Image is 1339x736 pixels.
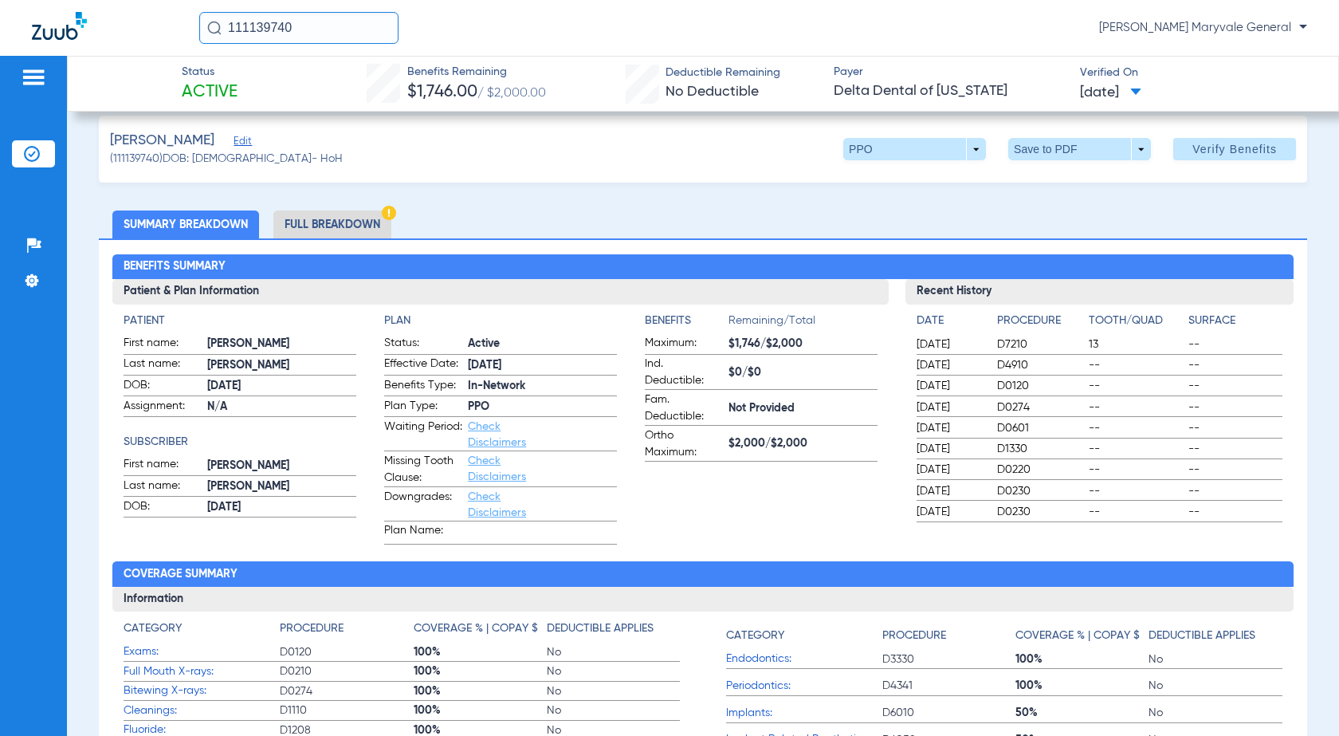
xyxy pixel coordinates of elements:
[182,64,238,81] span: Status
[1089,504,1183,520] span: --
[1080,83,1141,103] span: [DATE]
[124,663,280,680] span: Full Mouth X-rays:
[199,12,399,44] input: Search for patients
[280,620,344,637] h4: Procedure
[207,478,356,495] span: [PERSON_NAME]
[468,399,617,415] span: PPO
[645,335,723,354] span: Maximum:
[547,703,680,718] span: No
[1188,483,1282,499] span: --
[645,313,728,335] app-breakdown-title: Benefits
[477,87,546,100] span: / $2,000.00
[384,522,462,544] span: Plan Name:
[645,392,723,425] span: Fam. Deductible:
[182,81,238,104] span: Active
[124,703,280,719] span: Cleanings:
[547,663,680,679] span: No
[207,357,356,374] span: [PERSON_NAME]
[1188,462,1282,478] span: --
[384,419,462,451] span: Waiting Period:
[207,378,356,395] span: [DATE]
[1149,620,1282,650] app-breakdown-title: Deductible Applies
[207,458,356,474] span: [PERSON_NAME]
[1188,313,1282,335] app-breakdown-title: Surface
[997,399,1083,415] span: D0274
[382,206,396,220] img: Hazard
[384,356,462,375] span: Effective Date:
[1015,651,1149,667] span: 100%
[547,683,680,699] span: No
[726,651,882,667] span: Endodontics:
[32,12,87,40] img: Zuub Logo
[1099,20,1307,36] span: [PERSON_NAME] Maryvale General
[1188,504,1282,520] span: --
[384,398,462,417] span: Plan Type:
[997,483,1083,499] span: D0230
[1089,313,1183,335] app-breakdown-title: Tooth/Quad
[468,455,526,482] a: Check Disclaimers
[124,644,280,660] span: Exams:
[917,504,984,520] span: [DATE]
[1188,337,1282,352] span: --
[280,663,413,679] span: D0210
[384,313,617,329] h4: Plan
[124,478,202,497] span: Last name:
[112,587,1293,612] h3: Information
[917,483,984,499] span: [DATE]
[997,313,1083,335] app-breakdown-title: Procedure
[234,136,248,151] span: Edit
[882,651,1015,667] span: D3330
[917,357,984,373] span: [DATE]
[124,398,202,417] span: Assignment:
[124,498,202,518] span: DOB:
[1192,143,1277,155] span: Verify Benefits
[124,683,280,699] span: Bitewing X-rays:
[1080,65,1313,81] span: Verified On
[1089,441,1183,457] span: --
[1188,313,1282,329] h4: Surface
[468,491,526,518] a: Check Disclaimers
[124,313,356,329] h4: Patient
[280,703,413,718] span: D1110
[834,81,1066,101] span: Delta Dental of [US_STATE]
[726,620,882,650] app-breakdown-title: Category
[882,620,1015,650] app-breakdown-title: Procedure
[728,435,878,452] span: $2,000/$2,000
[917,399,984,415] span: [DATE]
[112,254,1293,280] h2: Benefits Summary
[414,620,547,643] app-breakdown-title: Coverage % | Copay $
[645,313,728,329] h4: Benefits
[834,64,1066,81] span: Payer
[917,462,984,478] span: [DATE]
[917,441,984,457] span: [DATE]
[645,356,723,389] span: Ind. Deductible:
[1259,659,1339,736] iframe: Chat Widget
[414,683,547,699] span: 100%
[547,620,680,643] app-breakdown-title: Deductible Applies
[280,683,413,699] span: D0274
[407,84,477,100] span: $1,746.00
[728,313,878,335] span: Remaining/Total
[1089,357,1183,373] span: --
[726,678,882,695] span: Periodontics:
[414,663,547,679] span: 100%
[917,313,984,329] h4: Date
[882,678,1015,694] span: D4341
[207,21,222,35] img: Search Icon
[207,499,356,516] span: [DATE]
[384,453,462,486] span: Missing Tooth Clause:
[112,279,888,305] h3: Patient & Plan Information
[1188,357,1282,373] span: --
[112,561,1293,587] h2: Coverage Summary
[917,337,984,352] span: [DATE]
[468,336,617,352] span: Active
[1149,628,1255,644] h4: Deductible Applies
[917,420,984,436] span: [DATE]
[124,377,202,396] span: DOB:
[414,703,547,718] span: 100%
[917,378,984,394] span: [DATE]
[728,336,878,352] span: $1,746/$2,000
[547,620,654,637] h4: Deductible Applies
[384,377,462,396] span: Benefits Type:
